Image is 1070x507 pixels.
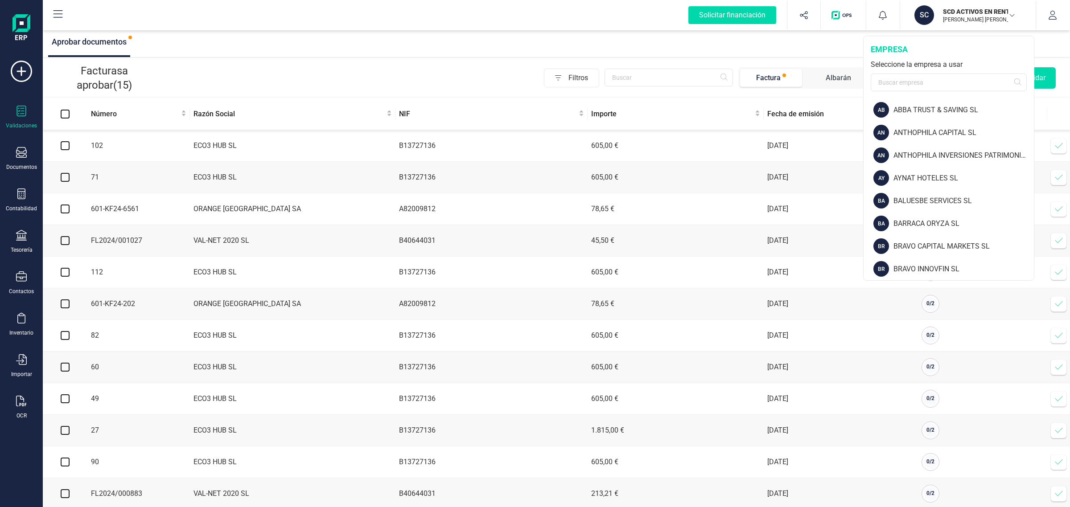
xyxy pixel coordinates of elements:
[764,415,918,446] td: [DATE]
[395,352,588,383] td: B13727136
[764,288,918,320] td: [DATE]
[87,383,190,415] td: 49
[87,130,190,162] td: 102
[926,364,934,370] span: 0 / 2
[764,352,918,383] td: [DATE]
[87,225,190,257] td: FL2024/001027
[1013,67,1056,89] button: Validar
[605,69,733,86] input: Buscar
[873,238,889,254] div: BR
[190,288,395,320] td: ORANGE [GEOGRAPHIC_DATA] SA
[399,109,577,119] span: NIF
[395,288,588,320] td: A82009812
[926,395,934,401] span: 0 / 2
[764,446,918,478] td: [DATE]
[767,109,907,119] span: Fecha de emisión
[893,173,1034,184] div: AYNAT HOTELES SL
[893,127,1034,138] div: ANTHOPHILA CAPITAL SL
[588,352,764,383] td: 605,00 €
[87,257,190,288] td: 112
[926,300,934,307] span: 0 / 2
[6,164,37,171] div: Documentos
[893,196,1034,206] div: BALUESBE SERVICES SL
[87,162,190,193] td: 71
[190,225,395,257] td: VAL-NET 2020 SL
[591,109,753,119] span: Importe
[190,352,395,383] td: ECO3 HUB SL
[873,147,889,163] div: AN
[873,261,889,277] div: BR
[9,288,34,295] div: Contactos
[588,257,764,288] td: 605,00 €
[395,446,588,478] td: B13727136
[764,225,918,257] td: [DATE]
[395,415,588,446] td: B13727136
[873,170,889,186] div: AY
[91,109,179,119] span: Número
[764,162,918,193] td: [DATE]
[190,446,395,478] td: ECO3 HUB SL
[831,11,855,20] img: Logo de OPS
[926,427,934,433] span: 0 / 2
[826,1,860,29] button: Logo de OPS
[57,64,152,92] p: Facturas a aprobar (15)
[764,130,918,162] td: [DATE]
[9,329,33,336] div: Inventario
[190,415,395,446] td: ECO3 HUB SL
[87,446,190,478] td: 90
[873,125,889,140] div: AN
[588,193,764,225] td: 78,65 €
[764,320,918,352] td: [DATE]
[914,5,934,25] div: SC
[588,383,764,415] td: 605,00 €
[190,257,395,288] td: ECO3 HUB SL
[893,105,1034,115] div: ABBA TRUST & SAVING SL
[87,288,190,320] td: 601-KF24-202
[871,43,1027,56] div: empresa
[756,73,781,83] div: Factura
[395,383,588,415] td: B13727136
[190,193,395,225] td: ORANGE [GEOGRAPHIC_DATA] SA
[395,257,588,288] td: B13727136
[688,6,776,24] div: Solicitar financiación
[395,225,588,257] td: B40644031
[190,320,395,352] td: ECO3 HUB SL
[873,216,889,231] div: BA
[926,332,934,338] span: 0 / 2
[926,490,934,496] span: 0 / 2
[678,1,787,29] button: Solicitar financiación
[926,458,934,465] span: 0 / 2
[588,288,764,320] td: 78,65 €
[588,446,764,478] td: 605,00 €
[52,37,127,46] span: Aprobar documentos
[893,241,1034,252] div: BRAVO CAPITAL MARKETS SL
[911,1,1025,29] button: SCSCD ACTIVOS EN RENTABILIDAD SL[PERSON_NAME] [PERSON_NAME]
[544,69,599,87] button: Filtros
[87,320,190,352] td: 82
[395,320,588,352] td: B13727136
[12,14,30,43] img: Logo Finanedi
[16,412,27,419] div: OCR
[943,7,1014,16] p: SCD ACTIVOS EN RENTABILIDAD SL
[588,225,764,257] td: 45,50 €
[11,246,33,253] div: Tesorería
[764,257,918,288] td: [DATE]
[395,162,588,193] td: B13727136
[87,415,190,446] td: 27
[87,352,190,383] td: 60
[588,130,764,162] td: 605,00 €
[588,162,764,193] td: 605,00 €
[826,73,851,83] div: Albarán
[764,383,918,415] td: [DATE]
[764,193,918,225] td: [DATE]
[193,109,385,119] span: Razón Social
[190,130,395,162] td: ECO3 HUB SL
[395,130,588,162] td: B13727136
[568,69,599,87] span: Filtros
[588,320,764,352] td: 605,00 €
[871,59,1027,70] div: Seleccione la empresa a usar
[871,74,1027,91] input: Buscar empresa
[6,205,37,212] div: Contabilidad
[190,383,395,415] td: ECO3 HUB SL
[893,264,1034,274] div: BRAVO INNOVFIN SL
